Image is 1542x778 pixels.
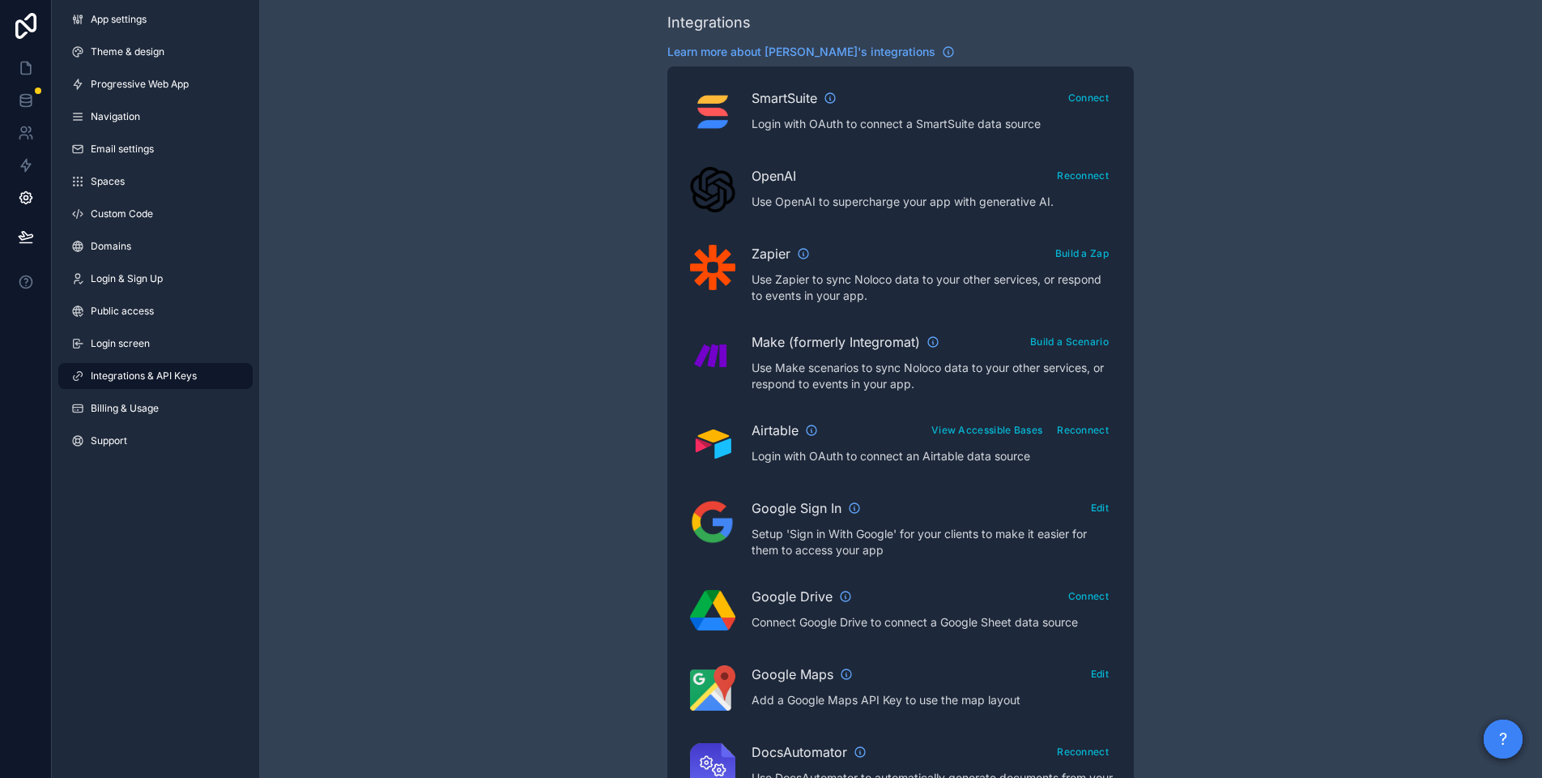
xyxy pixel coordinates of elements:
[690,665,735,711] img: Google Maps
[58,233,253,259] a: Domains
[1051,421,1114,437] a: Reconnect
[58,104,253,130] a: Navigation
[752,526,1114,558] p: Setup 'Sign in With Google' for your clients to make it easier for them to access your app
[752,166,796,186] span: OpenAI
[58,71,253,97] a: Progressive Web App
[690,89,735,135] img: SmartSuite
[58,201,253,227] a: Custom Code
[91,434,127,447] span: Support
[752,271,1114,304] p: Use Zapier to sync Noloco data to your other services, or respond to events in your app.
[667,11,751,34] div: Integrations
[91,272,163,285] span: Login & Sign Up
[91,143,154,156] span: Email settings
[690,430,735,460] img: Airtable
[690,499,735,545] img: Google Sign In
[1063,587,1114,603] a: Connect
[58,428,253,454] a: Support
[58,136,253,162] a: Email settings
[91,13,147,26] span: App settings
[91,337,150,350] span: Login screen
[91,370,197,383] span: Integrations & API Keys
[91,207,153,220] span: Custom Code
[690,167,735,212] img: OpenAI
[58,266,253,292] a: Login & Sign Up
[1484,720,1523,759] button: ?
[1024,332,1114,348] a: Build a Scenario
[91,305,154,318] span: Public access
[1085,665,1114,681] a: Edit
[1051,740,1114,763] button: Reconnect
[1051,164,1114,187] button: Reconnect
[752,332,920,352] span: Make (formerly Integromat)
[1063,86,1114,109] button: Connect
[752,360,1114,392] p: Use Make scenarios to sync Noloco data to your other services, or respond to events in your app.
[91,78,189,91] span: Progressive Web App
[91,45,164,58] span: Theme & design
[91,110,140,123] span: Navigation
[1085,498,1114,515] a: Edit
[1063,584,1114,608] button: Connect
[1050,244,1114,260] a: Build a Zap
[752,587,833,606] span: Google Drive
[752,448,1114,464] p: Login with OAuth to connect an Airtable data source
[690,245,735,290] img: Zapier
[752,665,833,684] span: Google Maps
[1085,496,1114,519] button: Edit
[752,614,1114,631] p: Connect Google Drive to connect a Google Sheet data source
[926,421,1048,437] a: View Accessible Bases
[667,44,935,60] span: Learn more about [PERSON_NAME]'s integrations
[58,169,253,194] a: Spaces
[926,418,1048,442] button: View Accessible Bases
[58,331,253,357] a: Login screen
[752,421,799,440] span: Airtable
[91,240,131,253] span: Domains
[58,395,253,421] a: Billing & Usage
[667,44,955,60] a: Learn more about [PERSON_NAME]'s integrations
[752,88,817,108] span: SmartSuite
[58,363,253,389] a: Integrations & API Keys
[58,39,253,65] a: Theme & design
[752,498,841,518] span: Google Sign In
[91,175,125,188] span: Spaces
[1063,88,1114,105] a: Connect
[690,333,735,378] img: Make (formerly Integromat)
[58,298,253,324] a: Public access
[752,194,1114,210] p: Use OpenAI to supercharge your app with generative AI.
[1050,242,1114,265] button: Build a Zap
[1051,418,1114,442] button: Reconnect
[752,742,847,762] span: DocsAutomator
[752,116,1114,132] p: Login with OAuth to connect a SmartSuite data source
[1051,742,1114,759] a: Reconnect
[58,6,253,32] a: App settings
[690,590,735,631] img: Google Drive
[752,692,1114,708] p: Add a Google Maps API Key to use the map layout
[752,244,790,263] span: Zapier
[91,402,159,415] span: Billing & Usage
[1024,330,1114,353] button: Build a Scenario
[1051,166,1114,182] a: Reconnect
[1085,662,1114,686] button: Edit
